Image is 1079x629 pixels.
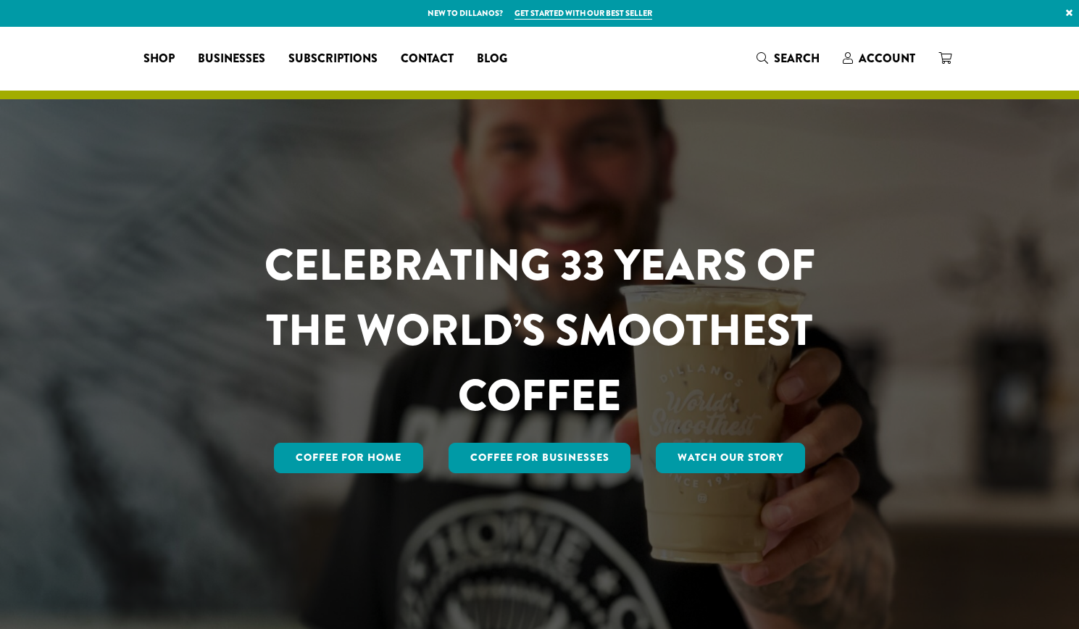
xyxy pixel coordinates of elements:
[222,233,858,428] h1: CELEBRATING 33 YEARS OF THE WORLD’S SMOOTHEST COFFEE
[274,443,423,473] a: Coffee for Home
[401,50,454,68] span: Contact
[859,50,915,67] span: Account
[449,443,631,473] a: Coffee For Businesses
[132,47,186,70] a: Shop
[198,50,265,68] span: Businesses
[143,50,175,68] span: Shop
[288,50,378,68] span: Subscriptions
[774,50,820,67] span: Search
[656,443,805,473] a: Watch Our Story
[514,7,652,20] a: Get started with our best seller
[477,50,507,68] span: Blog
[745,46,831,70] a: Search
